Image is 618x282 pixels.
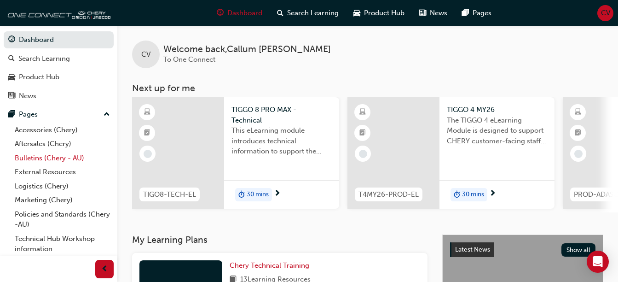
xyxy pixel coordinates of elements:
a: Accessories (Chery) [11,123,114,137]
button: Show all [561,243,596,257]
span: learningRecordVerb_NONE-icon [574,150,583,158]
span: prev-icon [101,264,108,275]
span: CV [141,49,150,60]
span: News [430,8,447,18]
div: News [19,91,36,101]
a: Technical Hub Workshop information [11,232,114,256]
span: Dashboard [227,8,262,18]
span: next-icon [489,190,496,198]
a: TIGO8-TECH-ELTIGGO 8 PRO MAX - TechnicalThis eLearning module introduces technical information to... [132,97,339,209]
a: Bulletins (Chery - AU) [11,151,114,165]
span: learningRecordVerb_NONE-icon [144,150,152,158]
a: news-iconNews [412,4,455,23]
span: search-icon [8,55,15,63]
div: Open Intercom Messenger [587,251,609,273]
span: Latest News [455,246,490,253]
span: guage-icon [217,7,224,19]
div: Search Learning [18,53,70,64]
span: learningRecordVerb_NONE-icon [359,150,367,158]
span: CV [601,8,610,18]
span: car-icon [353,7,360,19]
span: 30 mins [247,189,269,200]
span: booktick-icon [359,127,366,139]
span: learningResourceType_ELEARNING-icon [144,106,150,118]
button: Pages [4,106,114,123]
a: News [4,88,114,105]
a: Latest NewsShow all [450,242,595,257]
span: next-icon [274,190,281,198]
span: learningResourceType_ELEARNING-icon [575,106,581,118]
span: duration-icon [238,189,245,201]
span: This eLearning module introduces technical information to support the entry level knowledge requi... [231,125,332,157]
span: Product Hub [364,8,404,18]
img: oneconnect [5,4,110,22]
span: TIGO8-TECH-EL [143,189,196,200]
span: guage-icon [8,36,15,44]
span: T4MY26-PROD-EL [358,189,419,200]
a: Product Hub [4,69,114,86]
a: search-iconSearch Learning [270,4,346,23]
h3: Next up for me [117,83,618,94]
button: DashboardSearch LearningProduct HubNews [4,29,114,106]
a: Chery Technical Training [230,260,313,271]
span: TIGGO 4 MY26 [447,105,547,115]
a: guage-iconDashboard [209,4,270,23]
a: pages-iconPages [455,4,499,23]
span: The TIGGO 4 eLearning Module is designed to support CHERY customer-facing staff with the product ... [447,115,547,147]
span: pages-icon [8,111,15,119]
a: External Resources [11,165,114,179]
span: news-icon [8,92,15,100]
a: Dashboard [4,31,114,48]
h3: My Learning Plans [132,235,427,245]
a: Search Learning [4,50,114,67]
span: booktick-icon [575,127,581,139]
span: TIGGO 8 PRO MAX - Technical [231,105,332,125]
a: Aftersales (Chery) [11,137,114,151]
a: car-iconProduct Hub [346,4,412,23]
a: T4MY26-PROD-ELTIGGO 4 MY26The TIGGO 4 eLearning Module is designed to support CHERY customer-faci... [347,97,554,209]
span: duration-icon [454,189,460,201]
span: Search Learning [287,8,339,18]
span: learningResourceType_ELEARNING-icon [359,106,366,118]
span: news-icon [419,7,426,19]
span: Pages [473,8,491,18]
div: Product Hub [19,72,59,82]
span: pages-icon [462,7,469,19]
span: 30 mins [462,189,484,200]
button: CV [597,5,613,21]
span: booktick-icon [144,127,150,139]
a: Policies and Standards (Chery -AU) [11,207,114,232]
span: search-icon [277,7,283,19]
span: up-icon [104,109,110,121]
a: Logistics (Chery) [11,179,114,194]
span: Welcome back , Callum [PERSON_NAME] [163,44,331,55]
span: car-icon [8,73,15,82]
span: Chery Technical Training [230,261,309,270]
a: Marketing (Chery) [11,193,114,207]
div: Pages [19,109,38,120]
span: To One Connect [163,55,215,64]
